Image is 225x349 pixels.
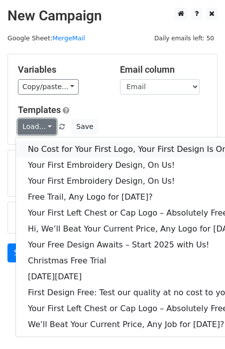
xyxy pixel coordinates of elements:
[151,34,218,42] a: Daily emails left: 50
[18,119,56,134] a: Load...
[120,64,207,75] h5: Email column
[18,105,61,115] a: Templates
[18,64,105,75] h5: Variables
[7,243,40,262] a: Send
[72,119,98,134] button: Save
[52,34,85,42] a: MergeMail
[151,33,218,44] span: Daily emails left: 50
[7,34,85,42] small: Google Sheet:
[18,79,79,95] a: Copy/paste...
[7,7,218,24] h2: New Campaign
